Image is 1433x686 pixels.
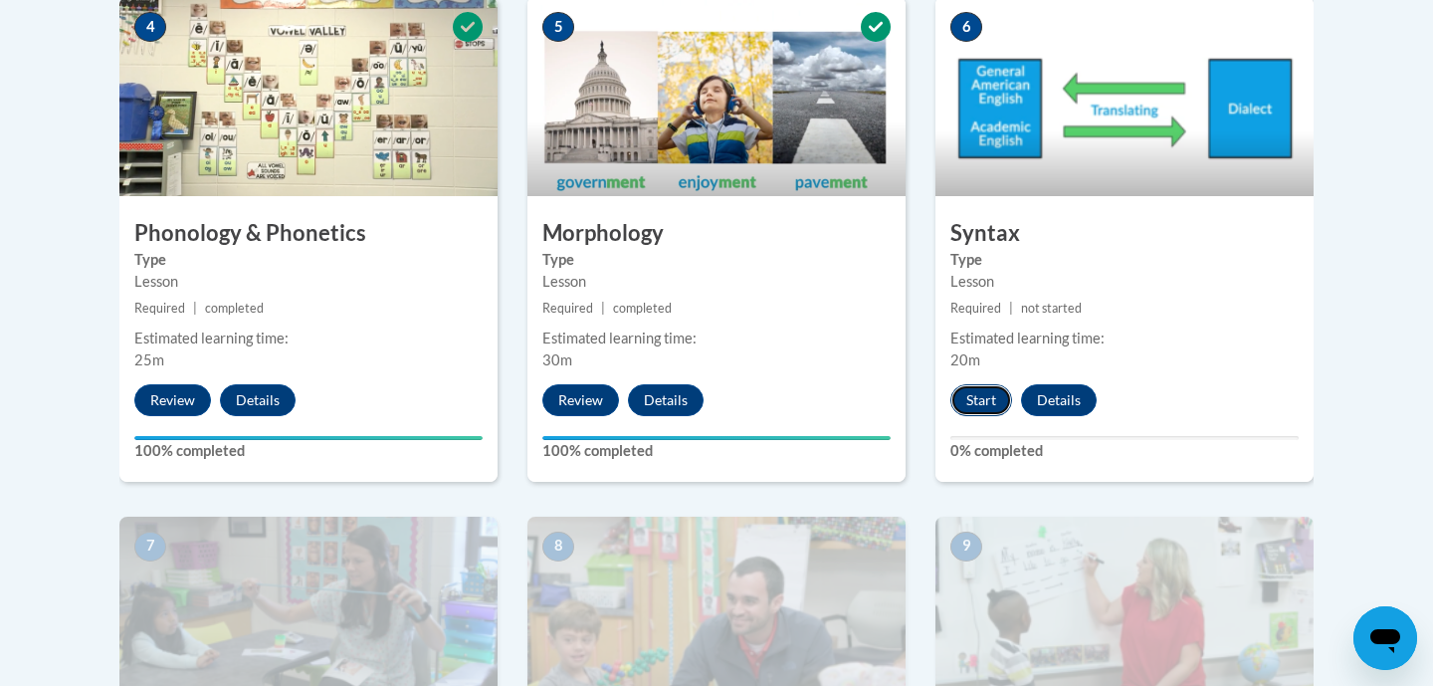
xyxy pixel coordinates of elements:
button: Details [1021,384,1097,416]
span: 7 [134,532,166,562]
label: Type [134,249,483,271]
button: Review [542,384,619,416]
span: 20m [950,351,980,368]
div: Lesson [950,271,1299,293]
span: 6 [950,12,982,42]
button: Details [628,384,704,416]
h3: Syntax [935,218,1314,249]
span: 4 [134,12,166,42]
label: Type [950,249,1299,271]
span: 9 [950,532,982,562]
span: | [193,301,197,316]
button: Details [220,384,296,416]
span: | [601,301,605,316]
span: Required [542,301,593,316]
span: Required [950,301,1001,316]
span: Required [134,301,185,316]
button: Review [134,384,211,416]
span: completed [613,301,672,316]
span: 30m [542,351,572,368]
div: Your progress [542,436,891,440]
div: Lesson [134,271,483,293]
div: Lesson [542,271,891,293]
div: Estimated learning time: [542,328,891,349]
span: completed [205,301,264,316]
iframe: Button to launch messaging window [1353,606,1417,670]
label: 100% completed [134,440,483,462]
h3: Morphology [527,218,906,249]
button: Start [950,384,1012,416]
div: Your progress [134,436,483,440]
h3: Phonology & Phonetics [119,218,498,249]
label: 0% completed [950,440,1299,462]
label: 100% completed [542,440,891,462]
div: Estimated learning time: [950,328,1299,349]
span: not started [1021,301,1082,316]
span: | [1009,301,1013,316]
span: 8 [542,532,574,562]
label: Type [542,249,891,271]
span: 5 [542,12,574,42]
div: Estimated learning time: [134,328,483,349]
span: 25m [134,351,164,368]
